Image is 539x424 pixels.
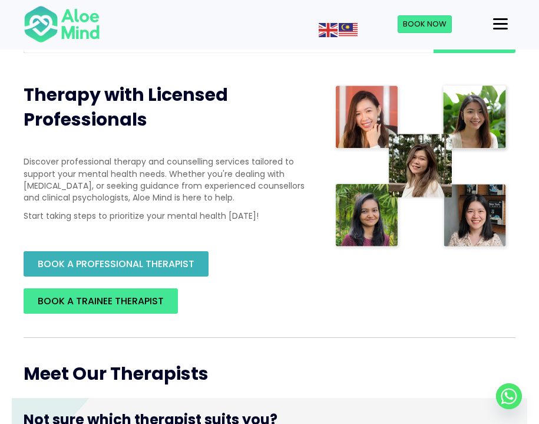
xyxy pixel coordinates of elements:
span: BOOK A TRAINEE THERAPIST [38,294,164,308]
p: Discover professional therapy and counselling services tailored to support your mental health nee... [24,156,309,203]
img: Aloe mind Logo [24,5,100,44]
span: Therapy with Licensed Professionals [24,82,228,132]
span: Meet Our Therapists [24,361,209,386]
a: Whatsapp [496,383,522,409]
span: Book Now [403,18,447,29]
a: BOOK A PROFESSIONAL THERAPIST [24,251,209,277]
button: Menu [488,14,512,34]
span: BOOK A PROFESSIONAL THERAPIST [38,257,194,271]
p: Start taking steps to prioritize your mental health [DATE]! [24,210,309,222]
a: Malay [339,24,359,35]
a: BOOK A TRAINEE THERAPIST [24,288,178,314]
img: Therapist collage [333,83,510,251]
a: English [319,24,339,35]
img: en [319,23,338,37]
a: Book Now [398,15,452,33]
img: ms [339,23,358,37]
